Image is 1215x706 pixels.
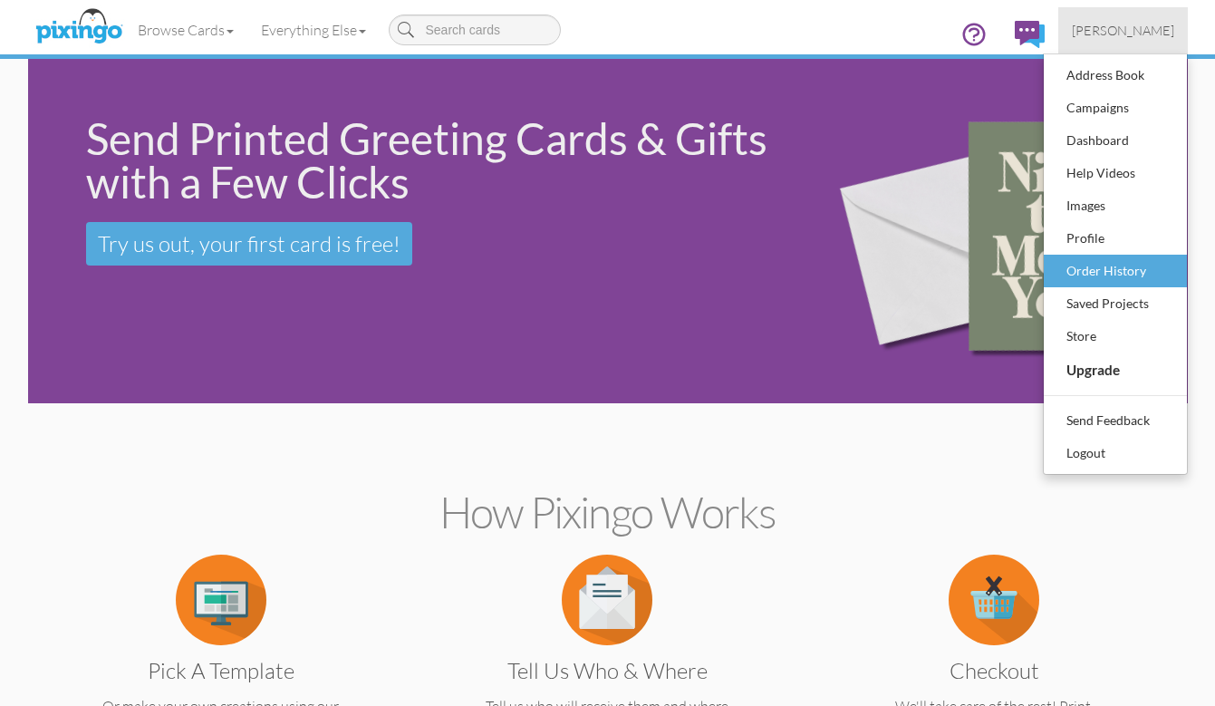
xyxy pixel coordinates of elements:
div: Help Videos [1062,160,1169,187]
a: Upgrade [1044,353,1187,387]
div: Send Feedback [1062,407,1169,434]
h3: Pick a Template [72,659,369,682]
a: Store [1044,320,1187,353]
img: item.alt [562,555,652,645]
div: Campaigns [1062,94,1169,121]
a: [PERSON_NAME] [1058,7,1188,53]
input: Search cards [389,15,561,45]
a: Campaigns [1044,92,1187,124]
a: Address Book [1044,59,1187,92]
div: Images [1062,192,1169,219]
a: Logout [1044,437,1187,469]
a: Dashboard [1044,124,1187,157]
span: [PERSON_NAME] [1072,23,1174,38]
a: Order History [1044,255,1187,287]
div: Store [1062,323,1169,350]
img: comments.svg [1015,21,1045,48]
img: item.alt [176,555,266,645]
div: Send Printed Greeting Cards & Gifts with a Few Clicks [86,117,786,204]
span: Try us out, your first card is free! [98,230,400,257]
a: Saved Projects [1044,287,1187,320]
img: pixingo logo [31,5,127,50]
h3: Tell us Who & Where [459,659,756,682]
div: Saved Projects [1062,290,1169,317]
img: 15b0954d-2d2f-43ee-8fdb-3167eb028af9.png [811,63,1182,400]
a: Try us out, your first card is free! [86,222,412,266]
a: Images [1044,189,1187,222]
h3: Checkout [846,659,1143,682]
div: Address Book [1062,62,1169,89]
a: Help Videos [1044,157,1187,189]
div: Dashboard [1062,127,1169,154]
div: Upgrade [1062,355,1169,384]
a: Profile [1044,222,1187,255]
img: item.alt [949,555,1039,645]
a: Send Feedback [1044,404,1187,437]
div: Profile [1062,225,1169,252]
h2: How Pixingo works [60,488,1156,537]
a: Browse Cards [124,7,247,53]
div: Order History [1062,257,1169,285]
div: Logout [1062,440,1169,467]
a: Everything Else [247,7,380,53]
